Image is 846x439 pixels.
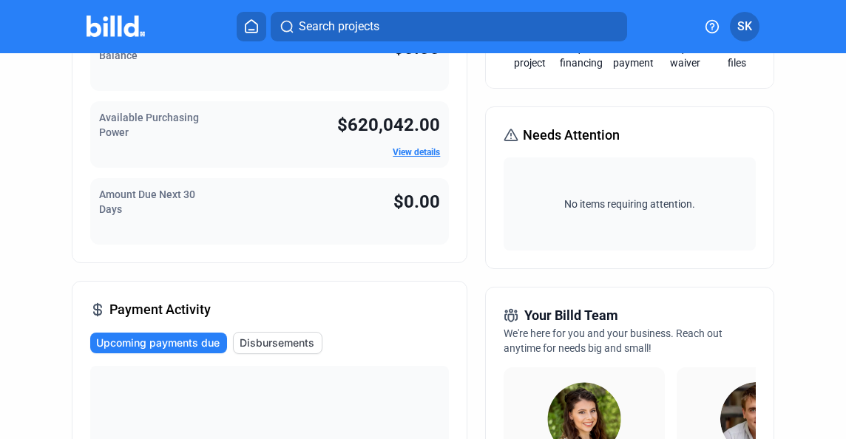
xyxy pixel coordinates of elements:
[96,336,220,350] span: Upcoming payments due
[510,197,749,211] span: No items requiring attention.
[393,191,440,212] span: $0.00
[87,16,145,37] img: Billd Company Logo
[337,115,440,135] span: $620,042.00
[233,332,322,354] button: Disbursements
[109,299,211,320] span: Payment Activity
[659,41,711,70] a: Request waiver
[393,147,440,157] a: View details
[99,112,199,138] span: Available Purchasing Power
[730,12,759,41] button: SK
[711,41,762,70] a: Submit files
[737,18,752,35] span: SK
[299,18,379,35] span: Search projects
[504,327,723,354] span: We're here for you and your business. Reach out anytime for needs big and small!
[99,188,195,215] span: Amount Due Next 30 Days
[524,305,618,326] span: Your Billd Team
[90,333,227,353] button: Upcoming payments due
[240,336,314,350] span: Disbursements
[607,41,659,70] a: Make a payment
[504,41,555,70] a: Create project
[555,41,607,70] a: Request financing
[523,125,620,146] span: Needs Attention
[271,12,627,41] button: Search projects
